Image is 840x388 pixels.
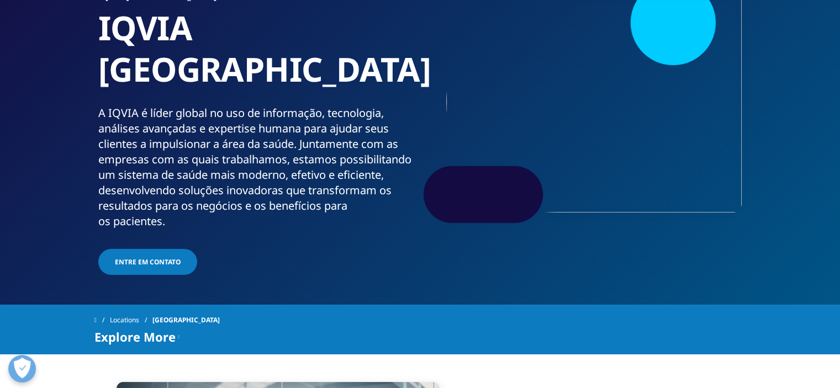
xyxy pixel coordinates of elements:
[110,310,152,330] a: Locations
[98,7,416,105] h1: IQVIA [GEOGRAPHIC_DATA]
[98,249,197,275] a: Entre em contato
[94,330,176,343] span: Explore More
[98,105,416,229] div: A IQVIA é líder global no uso de informação, tecnologia, análises avançadas e expertise humana pa...
[8,355,36,382] button: Abrir preferências
[152,310,220,330] span: [GEOGRAPHIC_DATA]
[115,257,181,267] span: Entre em contato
